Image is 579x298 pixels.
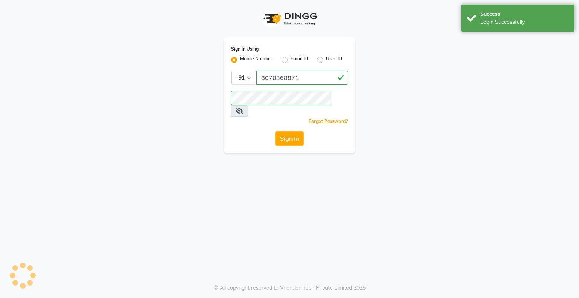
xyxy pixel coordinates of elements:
label: Sign In Using: [231,46,260,52]
label: Email ID [291,55,308,65]
div: Login Successfully. [480,18,569,26]
input: Username [231,91,331,105]
label: Mobile Number [240,55,273,65]
label: User ID [326,55,342,65]
img: logo1.svg [259,8,320,30]
a: Forgot Password? [309,118,348,124]
div: Success [480,10,569,18]
button: Sign In [275,131,304,146]
input: Username [256,71,348,85]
